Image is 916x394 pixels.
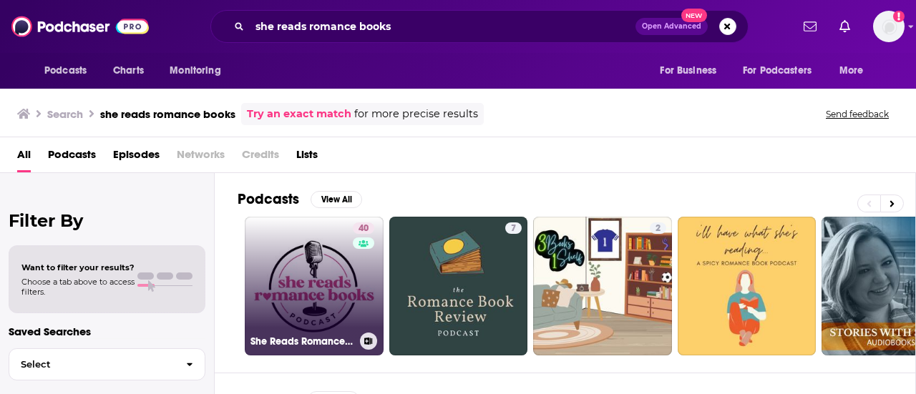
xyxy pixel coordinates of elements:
[511,222,516,236] span: 7
[743,61,812,81] span: For Podcasters
[873,11,905,42] span: Logged in as AtriaBooks
[238,190,362,208] a: PodcastsView All
[734,57,832,84] button: open menu
[210,10,749,43] div: Search podcasts, credits, & more...
[21,262,135,272] span: Want to filter your results?
[9,348,205,380] button: Select
[656,222,661,236] span: 2
[11,13,149,40] img: Podchaser - Follow, Share and Rate Podcasts
[242,143,279,172] span: Credits
[177,143,225,172] span: Networks
[650,222,666,234] a: 2
[635,18,708,35] button: Open AdvancedNew
[505,222,522,234] a: 7
[250,15,635,38] input: Search podcasts, credits, & more...
[113,143,160,172] a: Episodes
[829,57,882,84] button: open menu
[798,14,822,39] a: Show notifications dropdown
[642,23,701,30] span: Open Advanced
[9,210,205,231] h2: Filter By
[9,360,175,369] span: Select
[834,14,856,39] a: Show notifications dropdown
[681,9,707,22] span: New
[238,190,299,208] h2: Podcasts
[21,277,135,297] span: Choose a tab above to access filters.
[245,217,384,355] a: 40She Reads Romance Books Podcast
[893,11,905,22] svg: Add a profile image
[48,143,96,172] a: Podcasts
[44,61,87,81] span: Podcasts
[170,61,220,81] span: Monitoring
[660,61,716,81] span: For Business
[17,143,31,172] a: All
[873,11,905,42] img: User Profile
[34,57,105,84] button: open menu
[113,61,144,81] span: Charts
[311,191,362,208] button: View All
[296,143,318,172] a: Lists
[873,11,905,42] button: Show profile menu
[47,107,83,121] h3: Search
[250,335,354,348] h3: She Reads Romance Books Podcast
[359,222,369,236] span: 40
[650,57,734,84] button: open menu
[100,107,235,121] h3: she reads romance books
[354,106,478,122] span: for more precise results
[353,222,374,234] a: 40
[389,217,528,355] a: 7
[160,57,239,84] button: open menu
[9,325,205,338] p: Saved Searches
[247,106,351,122] a: Try an exact match
[822,108,893,120] button: Send feedback
[533,217,672,355] a: 2
[839,61,864,81] span: More
[104,57,152,84] a: Charts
